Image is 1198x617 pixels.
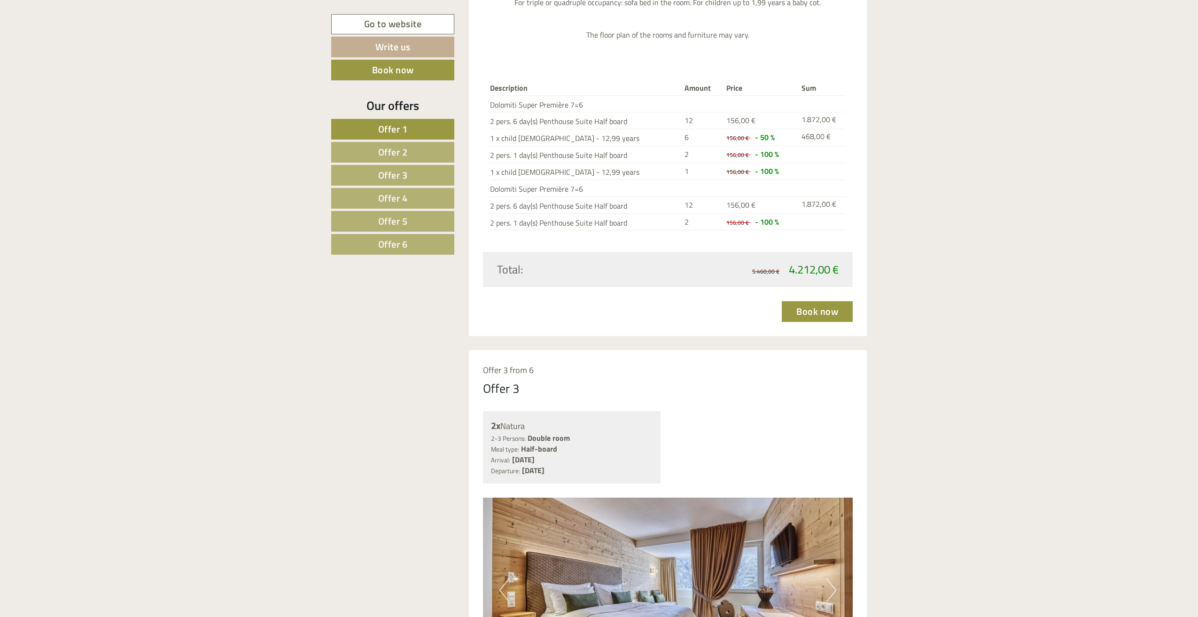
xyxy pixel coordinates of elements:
[782,301,853,322] a: Book now
[491,466,520,476] small: Departure:
[512,454,535,465] b: [DATE]
[681,112,723,129] td: 12
[826,578,836,602] button: Next
[726,199,755,211] span: 156,00 €
[490,112,681,129] td: 2 pers. 6 day(s) Penthouse Suite Half board
[378,237,408,251] span: Offer 6
[491,434,526,443] small: 2-3 Persons:
[491,455,510,465] small: Arrival:
[755,165,779,177] span: - 100 %
[522,465,545,476] b: [DATE]
[726,150,749,159] span: 156,00 €
[755,216,779,227] span: - 100 %
[490,261,668,277] div: Total:
[528,432,570,444] b: Double room
[681,81,723,95] th: Amount
[490,196,681,213] td: 2 pers. 6 day(s) Penthouse Suite Half board
[491,418,500,433] b: 2x
[798,81,846,95] th: Sum
[378,168,408,182] span: Offer 3
[331,97,454,114] div: Our offers
[681,196,723,213] td: 12
[726,218,749,227] span: 156,00 €
[483,364,534,376] span: Offer 3 from 6
[723,81,797,95] th: Price
[490,146,681,163] td: 2 pers. 1 day(s) Penthouse Suite Half board
[726,115,755,126] span: 156,00 €
[331,14,454,34] a: Go to website
[331,60,454,80] a: Book now
[726,167,749,176] span: 156,00 €
[499,578,509,602] button: Previous
[798,112,846,129] td: 1.872,00 €
[491,419,653,433] div: Natura
[681,213,723,230] td: 2
[681,146,723,163] td: 2
[490,129,681,146] td: 1 x child [DEMOGRAPHIC_DATA] - 12,99 years
[798,196,846,213] td: 1.872,00 €
[378,122,408,136] span: Offer 1
[789,261,839,278] span: 4.212,00 €
[378,145,408,159] span: Offer 2
[755,148,779,160] span: - 100 %
[755,132,775,143] span: - 50 %
[331,37,454,57] a: Write us
[490,95,681,112] td: Dolomiti Super Première 7=6
[490,163,681,180] td: 1 x child [DEMOGRAPHIC_DATA] - 12,99 years
[378,214,408,228] span: Offer 5
[490,81,681,95] th: Description
[490,213,681,230] td: 2 pers. 1 day(s) Penthouse Suite Half board
[752,267,779,276] span: 5.460,00 €
[483,380,520,397] div: Offer 3
[681,129,723,146] td: 6
[378,191,408,205] span: Offer 4
[521,443,557,454] b: Half-board
[681,163,723,180] td: 1
[490,180,681,196] td: Dolomiti Super Première 7=6
[726,133,749,142] span: 156,00 €
[491,445,519,454] small: Meal type:
[798,129,846,146] td: 468,00 €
